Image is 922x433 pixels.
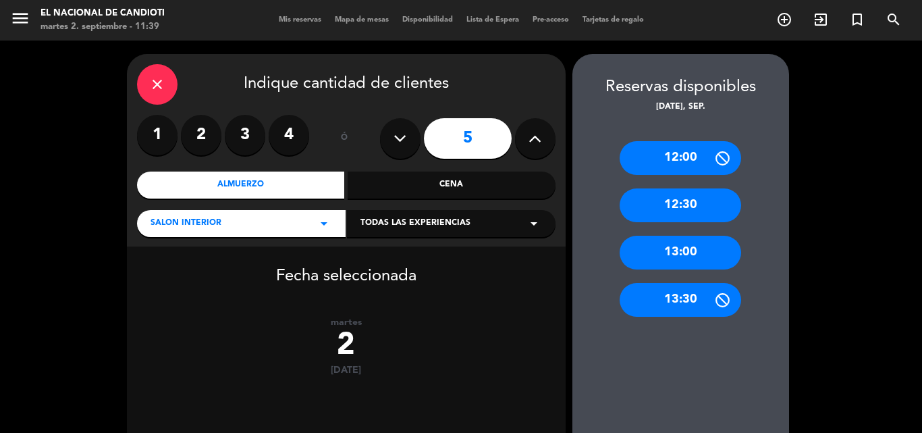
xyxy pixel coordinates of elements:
div: Reservas disponibles [572,74,789,101]
span: Lista de Espera [460,16,526,24]
div: Almuerzo [137,172,345,199]
i: menu [10,8,30,28]
div: El Nacional de Candioti [40,7,165,20]
span: Disponibilidad [396,16,460,24]
label: 3 [225,115,265,155]
i: add_circle_outline [776,11,792,28]
div: martes [127,317,566,328]
span: Tarjetas de regalo [576,16,651,24]
div: Cena [348,172,555,199]
label: 2 [181,115,221,155]
span: Pre-acceso [526,16,576,24]
div: 12:00 [620,141,741,175]
div: 13:30 [620,283,741,317]
i: close [149,76,165,93]
i: exit_to_app [813,11,829,28]
span: Mis reservas [272,16,328,24]
div: 12:30 [620,188,741,222]
label: 1 [137,115,178,155]
div: 13:00 [620,236,741,270]
span: SALON INTERIOR [151,217,221,230]
div: ó [323,115,367,162]
div: Indique cantidad de clientes [137,64,555,105]
div: [DATE] [127,365,566,376]
div: Fecha seleccionada [127,247,566,290]
i: turned_in_not [849,11,865,28]
span: Mapa de mesas [328,16,396,24]
i: arrow_drop_down [526,215,542,232]
i: arrow_drop_down [316,215,332,232]
i: search [886,11,902,28]
div: 2 [127,328,566,365]
label: 4 [269,115,309,155]
button: menu [10,8,30,33]
div: martes 2. septiembre - 11:39 [40,20,165,34]
span: Todas las experiencias [360,217,470,230]
div: [DATE], sep. [572,101,789,114]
